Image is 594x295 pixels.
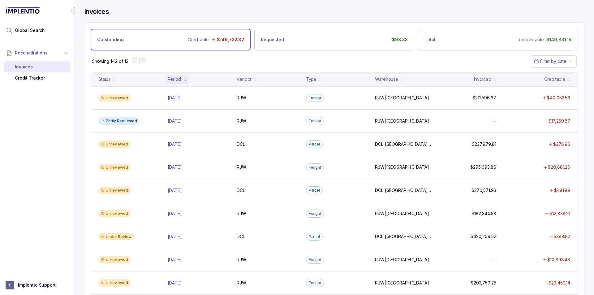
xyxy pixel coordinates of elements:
p: DCL|[GEOGRAPHIC_DATA], DCL|LN, DCL|YK [375,233,432,240]
search: Date Range Picker [534,58,566,64]
p: $149,831.15 [546,37,571,43]
span: User initials [6,281,14,289]
p: [DATE] [168,187,182,193]
p: Creditable [188,37,209,43]
span: Reconciliations [15,50,48,56]
p: RJW [237,164,246,170]
div: Unreviewed [98,279,131,287]
div: Invoices [9,61,66,72]
p: $182,344.58 [471,210,496,217]
div: Invoiced [474,76,491,82]
p: — [492,257,496,263]
button: User initialsImplentio Support [6,281,69,289]
p: RJW|[GEOGRAPHIC_DATA] [375,95,429,101]
span: Global Search [15,27,45,33]
button: Reconciliations [4,46,71,60]
p: DCL|[GEOGRAPHIC_DATA], DCL|LN, DCL|YK [375,187,432,193]
p: $12,838.21 [549,210,570,217]
p: Implentio Support [18,282,56,288]
p: RJW [237,210,246,217]
p: Parcel [309,187,320,193]
p: RJW|[GEOGRAPHIC_DATA] [375,118,429,124]
p: RJW [237,257,246,263]
p: DCL [237,187,245,193]
div: Unreviewed [98,256,131,263]
p: $378.96 [553,141,570,147]
p: DCL [237,233,245,240]
p: Freight [309,210,321,217]
div: Remaining page entries [92,58,128,64]
span: Filter by date [540,59,566,64]
p: $149,732.82 [217,37,244,43]
div: Partly Requested [98,117,140,125]
p: [DATE] [168,257,182,263]
div: Credit Tracker [9,72,66,84]
p: RJW|[GEOGRAPHIC_DATA] [375,210,429,217]
p: $17,250.87 [549,118,570,124]
p: Outstanding [97,37,123,43]
p: $10,898.48 [547,257,570,263]
p: [DATE] [168,95,182,101]
p: $481.89 [554,187,570,193]
p: $420,209.52 [471,233,496,240]
div: Unreviewed [98,94,131,102]
p: $211,596.67 [472,95,496,101]
div: Unreviewed [98,210,131,217]
p: RJW|[GEOGRAPHIC_DATA] [375,164,429,170]
p: Parcel [309,234,320,240]
p: RJW [237,280,246,286]
p: [DATE] [168,280,182,286]
p: DCL [237,141,245,147]
p: $23,459.14 [549,280,570,286]
p: Requested [261,37,284,43]
p: RJW [237,95,246,101]
p: [DATE] [168,233,182,240]
p: $20,881.26 [548,164,570,170]
p: [DATE] [168,141,182,147]
p: Showing 1-12 of 12 [92,58,128,64]
div: Warehouse [375,76,398,82]
div: Unreviewed [98,164,131,171]
p: [DATE] [168,210,182,217]
p: RJW [237,118,246,124]
div: Unreviewed [98,187,131,194]
p: Freight [309,164,321,171]
p: [DATE] [168,118,182,124]
p: $40,052.56 [547,95,570,101]
div: Status [98,76,110,82]
div: Under Review [98,233,134,241]
div: Vendor [237,76,252,82]
div: Collapse Icon [71,7,78,14]
p: Freight [309,280,321,286]
p: Freight [309,95,321,101]
p: RJW|[GEOGRAPHIC_DATA] [375,280,429,286]
p: $388.82 [553,233,570,240]
p: RJW|[GEOGRAPHIC_DATA] [375,257,429,263]
p: $98.33 [392,37,408,43]
p: [DATE] [168,164,182,170]
div: Creditable [544,76,565,82]
div: Period [168,76,181,82]
p: DCL|[GEOGRAPHIC_DATA], DCL|LN, DCL|YK [375,141,432,147]
p: Freight [309,118,321,124]
p: Total [424,37,435,43]
p: Freight [309,257,321,263]
div: Type [306,76,316,82]
p: $203,759.25 [471,280,496,286]
button: Date Range Picker [530,55,577,67]
div: Reconciliations [4,60,71,85]
div: Unreviewed [98,141,131,148]
p: $237,979.81 [472,141,496,147]
p: — [492,118,496,124]
p: $370,571.93 [471,187,496,193]
p: Parcel [309,141,320,147]
h4: Invoices [84,7,109,16]
p: Recoverable [518,37,544,43]
p: $295,693.86 [470,164,496,170]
